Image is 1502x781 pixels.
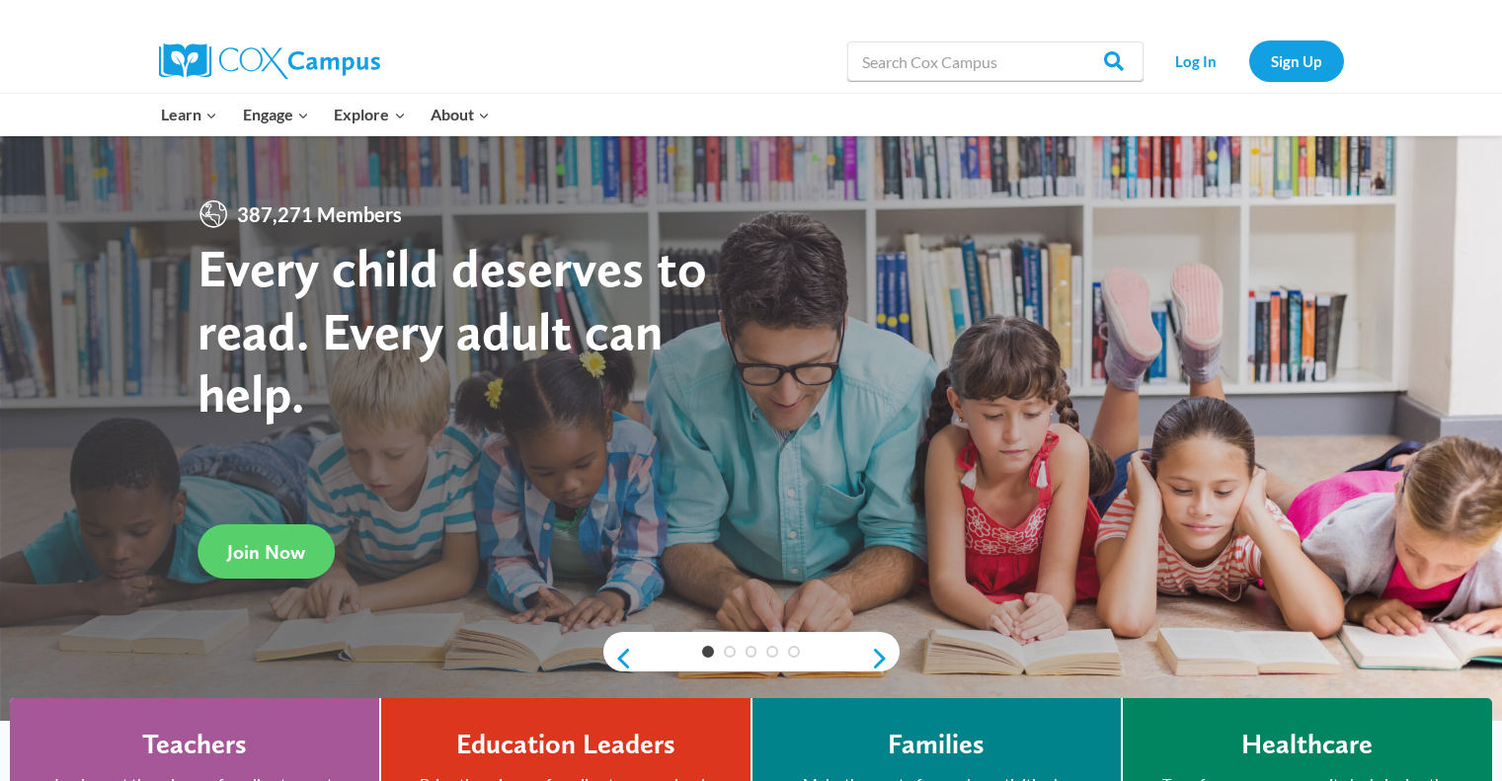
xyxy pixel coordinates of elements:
[766,646,778,658] a: 4
[198,524,335,579] a: Join Now
[431,102,490,127] span: About
[603,639,900,678] div: content slider buttons
[1153,40,1239,81] a: Log In
[1153,40,1344,81] nav: Secondary Navigation
[334,102,405,127] span: Explore
[603,647,633,670] a: previous
[198,236,707,425] strong: Every child deserves to read. Every adult can help.
[888,728,985,761] h4: Families
[227,540,305,564] span: Join Now
[847,41,1144,81] input: Search Cox Campus
[229,198,410,230] span: 387,271 Members
[159,43,380,79] img: Cox Campus
[142,728,247,761] h4: Teachers
[724,646,736,658] a: 2
[788,646,800,658] a: 5
[456,728,675,761] h4: Education Leaders
[746,646,757,658] a: 3
[243,102,309,127] span: Engage
[161,102,217,127] span: Learn
[149,94,503,135] nav: Primary Navigation
[702,646,714,658] a: 1
[1249,40,1344,81] a: Sign Up
[870,647,900,670] a: next
[1241,728,1373,761] h4: Healthcare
